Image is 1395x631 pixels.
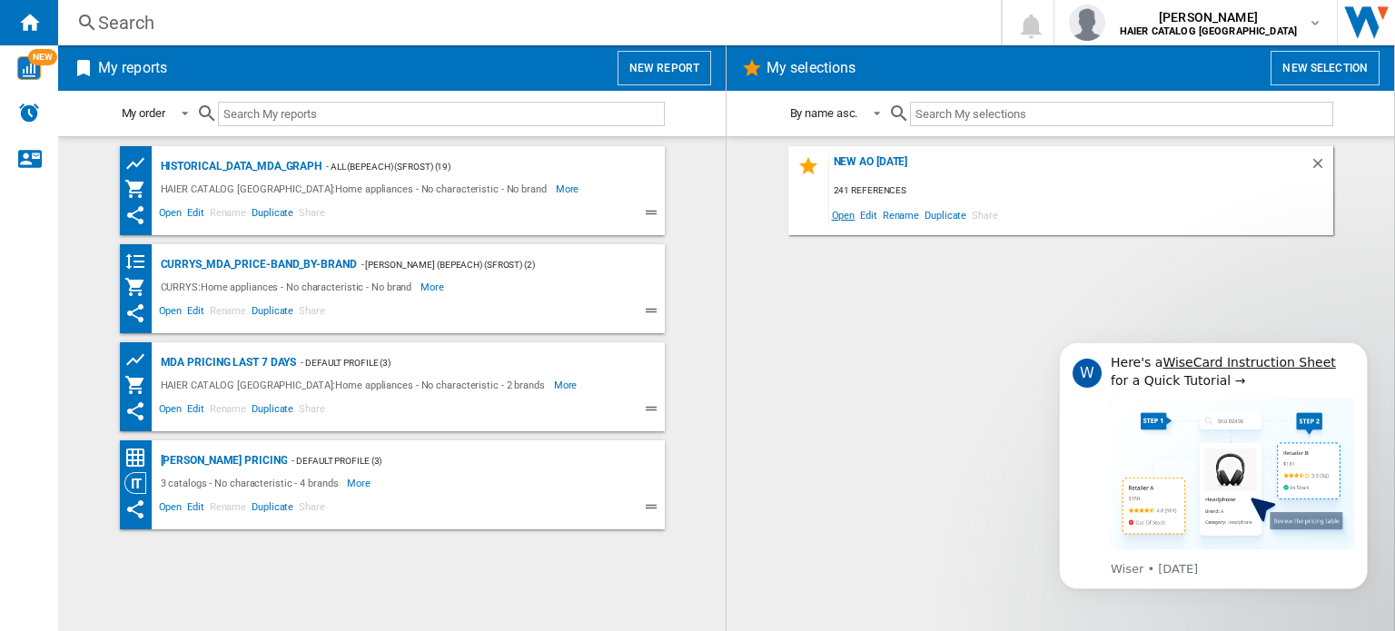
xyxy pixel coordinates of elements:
span: [PERSON_NAME] [1120,8,1297,26]
span: Share [296,204,328,226]
button: New report [618,51,711,85]
span: Duplicate [249,204,296,226]
h2: My selections [763,51,859,85]
span: Share [969,202,1001,227]
span: More [554,374,580,396]
div: - Default profile (3) [296,351,628,374]
div: CURRYS_MDA_PRICE-BAND_BY-BRAND [156,253,357,276]
span: Edit [184,400,207,422]
b: HAIER CATALOG [GEOGRAPHIC_DATA] [1120,25,1297,37]
span: Share [296,498,328,520]
span: Share [296,400,328,422]
div: My order [122,106,165,120]
div: - Default profile (3) [287,449,628,472]
div: CURRYS:Home appliances - No characteristic - No brand [156,276,421,298]
ng-md-icon: This report has been shared with you [124,498,146,520]
span: Share [296,302,328,324]
span: Open [156,498,185,520]
div: Product prices grid [124,349,156,371]
div: Category View [124,472,156,494]
span: More [420,276,447,298]
span: Rename [880,202,922,227]
button: New selection [1271,51,1380,85]
div: Price Matrix [124,447,156,469]
span: Duplicate [249,400,296,422]
div: My Assortment [124,374,156,396]
span: Duplicate [922,202,969,227]
img: alerts-logo.svg [18,102,40,123]
span: Edit [184,204,207,226]
div: 241 references [829,180,1333,202]
span: Rename [207,302,249,324]
span: Open [156,302,185,324]
img: wise-card.svg [17,56,41,80]
ng-md-icon: This report has been shared with you [124,400,146,422]
span: Duplicate [249,302,296,324]
span: Open [156,400,185,422]
span: Open [829,202,858,227]
span: Rename [207,400,249,422]
span: NEW [28,49,57,65]
input: Search My selections [910,102,1332,126]
span: Edit [857,202,880,227]
div: Historical_data_mda_graph [156,155,322,178]
div: My Assortment [124,276,156,298]
span: More [347,472,373,494]
span: Edit [184,302,207,324]
div: MDA Pricing last 7 days [156,351,297,374]
span: Rename [207,498,249,520]
h2: My reports [94,51,171,85]
div: Delete [1310,155,1333,180]
input: Search My reports [218,102,665,126]
div: HAIER CATALOG [GEOGRAPHIC_DATA]:Home appliances - No characteristic - 2 brands [156,374,554,396]
div: HAIER CATALOG [GEOGRAPHIC_DATA]:Home appliances - No characteristic - No brand [156,178,556,200]
div: - [PERSON_NAME] (bepeach) (sfrost) (2) [357,253,628,276]
div: Brands banding [124,251,156,273]
span: Edit [184,498,207,520]
div: My Assortment [124,178,156,200]
div: Search [98,10,954,35]
div: [PERSON_NAME] Pricing [156,449,288,472]
div: Prices and No. offers by retailer graph [124,153,156,175]
span: More [556,178,582,200]
ng-md-icon: This report has been shared with you [124,204,146,226]
ng-md-icon: This report has been shared with you [124,302,146,324]
div: - ALL (bepeach) (sfrost) (19) [322,155,628,178]
div: By name asc. [790,106,858,120]
span: Rename [207,204,249,226]
span: Duplicate [249,498,296,520]
div: New AO [DATE] [829,155,1310,180]
div: 3 catalogs - No characteristic - 4 brands [156,472,348,494]
img: profile.jpg [1069,5,1105,41]
span: Open [156,204,185,226]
